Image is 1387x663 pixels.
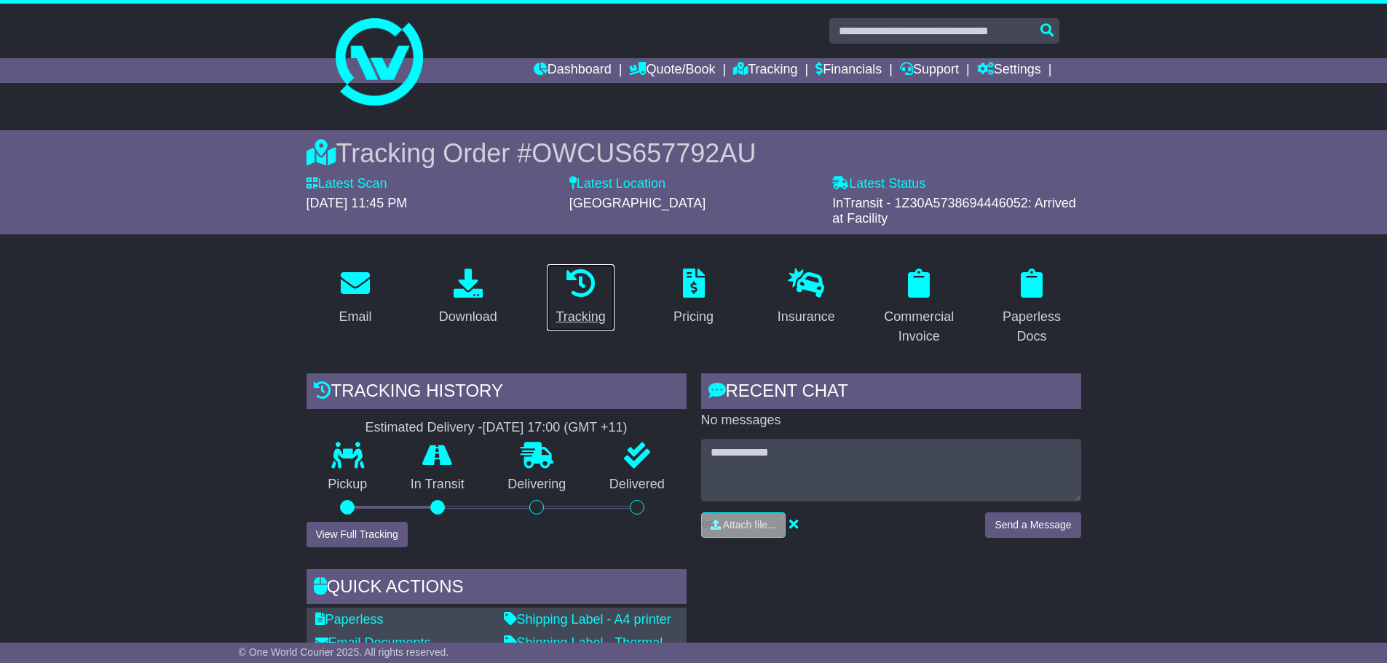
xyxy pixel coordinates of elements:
label: Latest Location [569,176,665,192]
div: Estimated Delivery - [307,420,687,436]
a: Insurance [768,263,845,332]
a: Email Documents [315,635,431,650]
a: Commercial Invoice [870,263,968,352]
a: Pricing [664,263,723,332]
label: Latest Status [832,176,925,192]
a: Support [900,58,959,83]
p: No messages [701,413,1081,429]
div: Download [439,307,497,327]
div: RECENT CHAT [701,373,1081,413]
div: Paperless Docs [992,307,1072,346]
span: © One World Courier 2025. All rights reserved. [239,646,449,658]
a: Tracking [733,58,797,83]
a: Shipping Label - A4 printer [504,612,671,627]
label: Latest Scan [307,176,387,192]
div: [DATE] 17:00 (GMT +11) [483,420,628,436]
div: Tracking Order # [307,138,1081,169]
a: Quote/Book [629,58,715,83]
a: Dashboard [534,58,612,83]
p: In Transit [389,477,486,493]
div: Quick Actions [307,569,687,608]
a: Paperless Docs [983,263,1081,352]
a: Financials [815,58,882,83]
div: Tracking [556,307,605,327]
div: Email [339,307,371,327]
a: Download [430,263,507,332]
a: Tracking [546,263,615,332]
div: Insurance [778,307,835,327]
a: Settings [977,58,1041,83]
span: [GEOGRAPHIC_DATA] [569,196,706,210]
span: [DATE] 11:45 PM [307,196,408,210]
a: Email [329,263,381,332]
a: Paperless [315,612,384,627]
button: Send a Message [985,512,1080,538]
p: Delivered [588,477,687,493]
div: Tracking history [307,373,687,413]
span: InTransit - 1Z30A5738694446052: Arrived at Facility [832,196,1076,226]
div: Pricing [673,307,714,327]
p: Pickup [307,477,390,493]
p: Delivering [486,477,588,493]
div: Commercial Invoice [880,307,959,346]
span: OWCUS657792AU [532,138,756,168]
button: View Full Tracking [307,522,408,547]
